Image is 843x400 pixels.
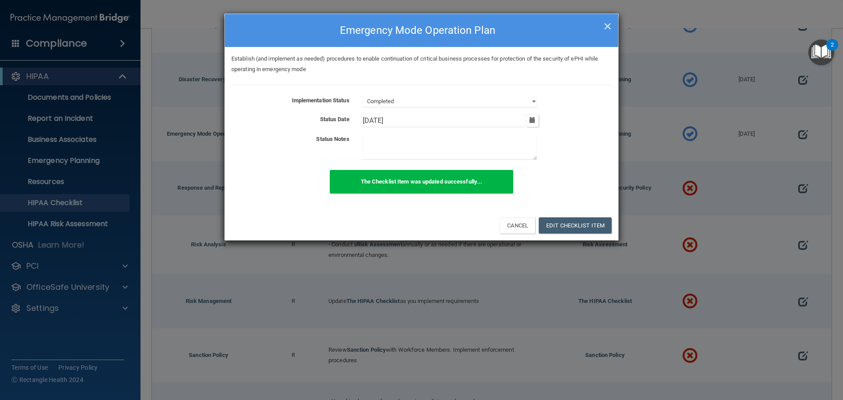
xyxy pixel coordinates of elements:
[231,21,612,40] h4: Emergency Mode Operation Plan
[320,116,349,123] b: Status Date
[539,217,612,234] button: Edit Checklist Item
[361,178,483,185] b: The Checklist Item was updated successfully...
[604,16,612,34] span: ×
[808,40,834,65] button: Open Resource Center, 2 new notifications
[292,97,349,104] b: Implementation Status
[316,136,349,142] b: Status Notes
[500,217,535,234] button: Cancel
[225,54,618,75] div: Establish (and implement as needed) procedures to enable continuation of critical business proces...
[831,45,834,56] div: 2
